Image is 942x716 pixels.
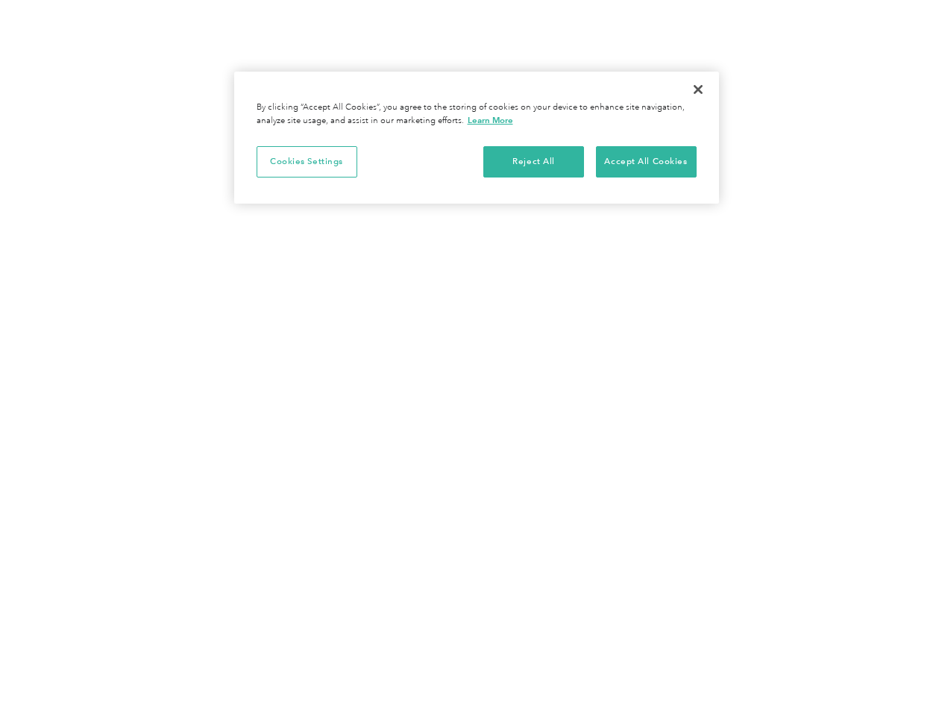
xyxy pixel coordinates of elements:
button: Cookies Settings [257,146,357,178]
button: Reject All [483,146,584,178]
div: Privacy [234,72,719,204]
button: Close [682,73,715,106]
a: More information about your privacy, opens in a new tab [468,115,513,125]
div: Cookie banner [234,72,719,204]
div: By clicking “Accept All Cookies”, you agree to the storing of cookies on your device to enhance s... [257,101,697,128]
button: Accept All Cookies [596,146,697,178]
